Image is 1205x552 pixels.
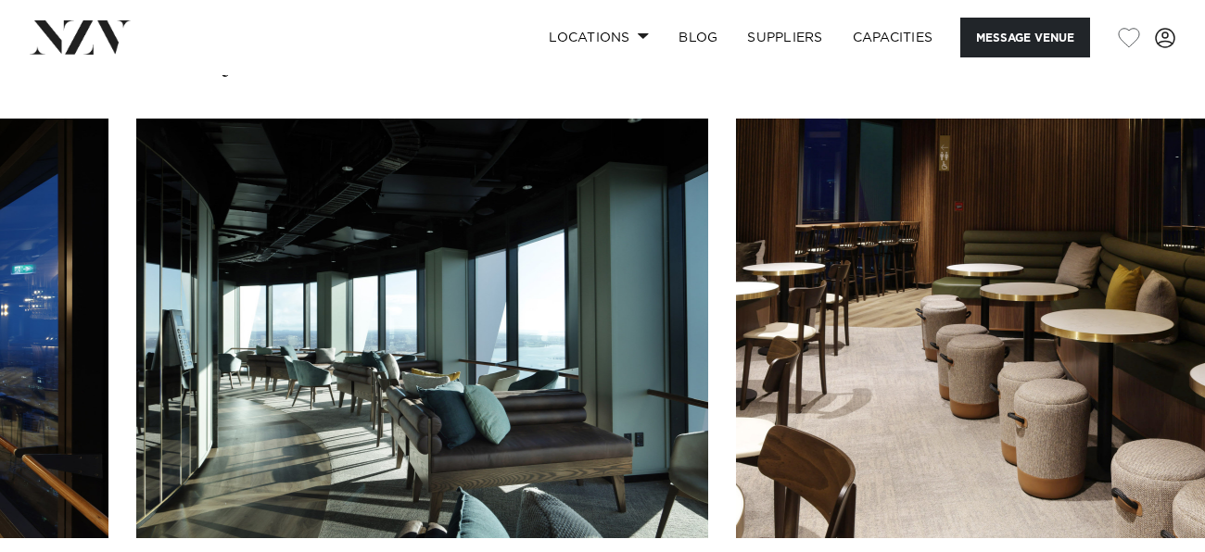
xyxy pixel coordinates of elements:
button: Message Venue [960,18,1090,57]
a: Locations [534,18,664,57]
a: SUPPLIERS [732,18,837,57]
a: Capacities [838,18,948,57]
a: BLOG [664,18,732,57]
img: nzv-logo.png [30,20,131,54]
swiper-slide: 3 / 17 [136,119,708,538]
